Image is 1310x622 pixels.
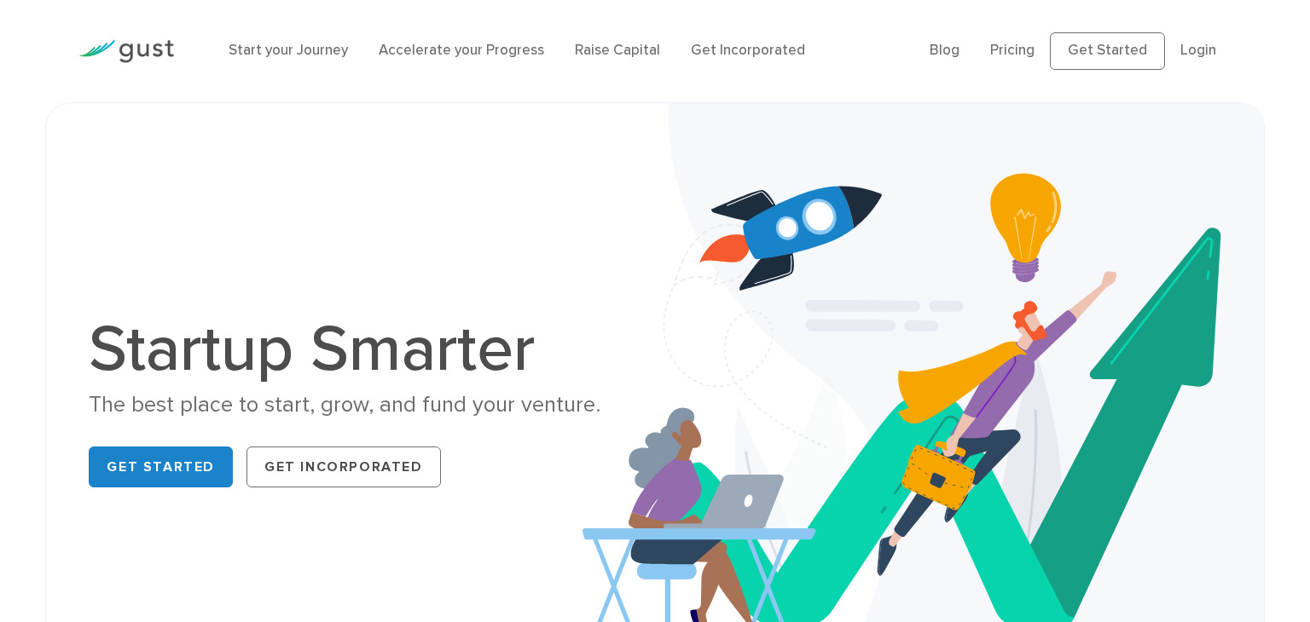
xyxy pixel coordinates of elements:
a: Get Incorporated [691,42,805,59]
a: Get Started [89,446,233,487]
a: Blog [930,42,959,59]
div: The best place to start, grow, and fund your venture. [89,390,642,420]
a: Accelerate your Progress [379,42,544,59]
a: Raise Capital [575,42,660,59]
a: Start your Journey [229,42,348,59]
img: Gust Logo [78,40,174,63]
a: Get Incorporated [246,446,441,487]
a: Pricing [990,42,1035,59]
a: Login [1180,42,1216,59]
a: Get Started [1050,32,1165,70]
h1: Startup Smarter [89,317,642,382]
